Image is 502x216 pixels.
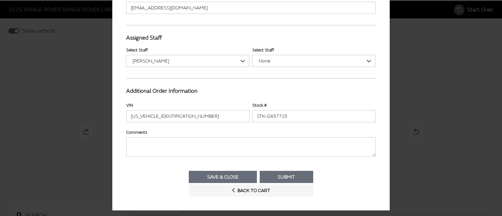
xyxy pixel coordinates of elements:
[126,34,376,42] h3: Assigned Staff
[252,55,375,67] span: None
[189,171,257,183] button: Save & Close
[252,47,274,53] label: Select Staff
[260,171,314,183] button: Submit
[126,130,147,136] label: Comments
[126,87,376,95] h3: Additional Order Information
[126,55,249,67] span: Kenny Wong
[126,102,133,109] label: VIN
[189,184,313,197] button: Back to Cart
[257,57,371,65] span: None
[126,47,148,53] label: Select Staff
[252,102,267,109] label: Stock #
[130,57,245,65] span: Kenny Wong
[126,2,376,14] input: JDoe@insigniagroup.com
